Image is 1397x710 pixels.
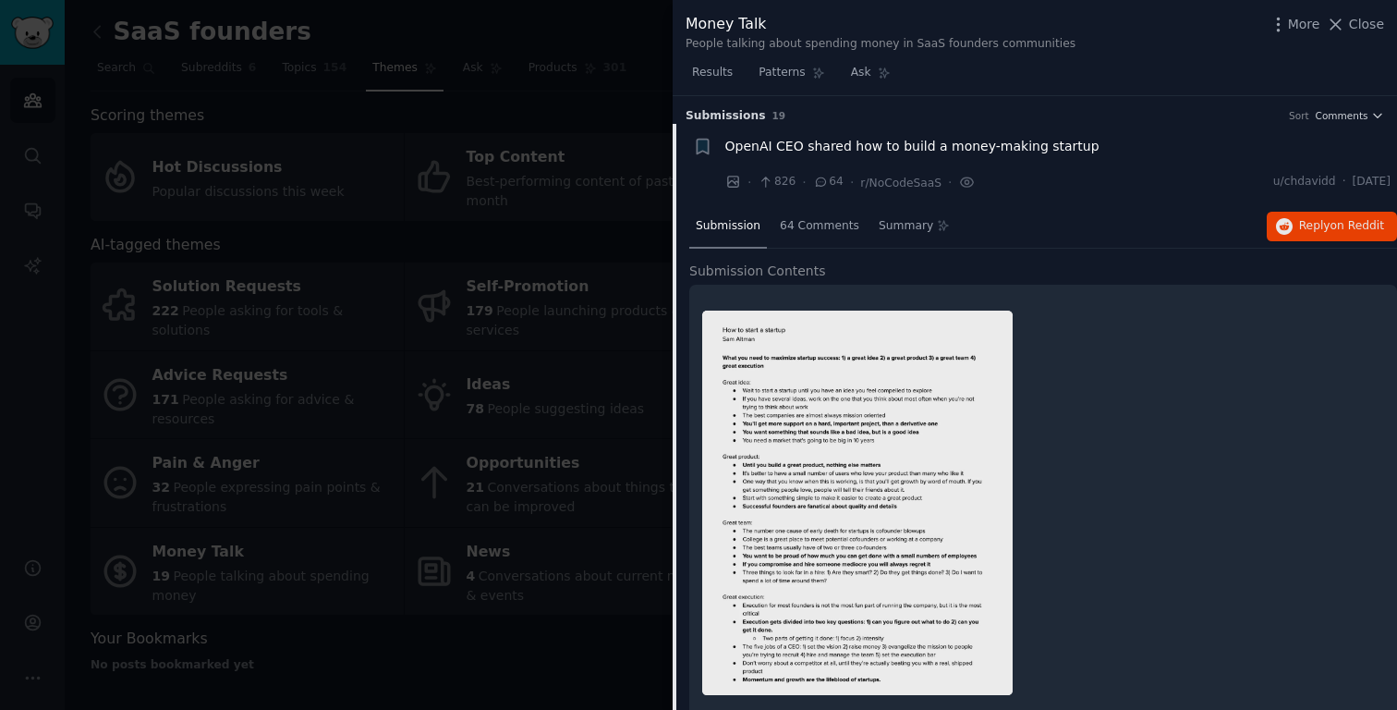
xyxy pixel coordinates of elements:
[1299,218,1384,235] span: Reply
[813,174,844,190] span: 64
[850,173,854,192] span: ·
[1342,174,1346,190] span: ·
[1326,15,1384,34] button: Close
[1349,15,1384,34] span: Close
[879,218,933,235] span: Summary
[686,108,766,125] span: Submission s
[1316,109,1384,122] button: Comments
[758,174,796,190] span: 826
[747,173,751,192] span: ·
[1289,109,1309,122] div: Sort
[851,65,871,81] span: Ask
[948,173,952,192] span: ·
[772,110,786,121] span: 19
[1330,219,1384,232] span: on Reddit
[686,58,739,96] a: Results
[1267,212,1397,241] button: Replyon Reddit
[696,218,760,235] span: Submission
[780,218,859,235] span: 64 Comments
[689,262,826,281] span: Submission Contents
[1273,174,1336,190] span: u/chdavidd
[702,311,1013,695] img: OpenAI CEO shared how to build a money-making startup
[802,173,806,192] span: ·
[1316,109,1368,122] span: Comments
[860,177,941,190] span: r/NoCodeSaaS
[1269,15,1320,34] button: More
[844,58,897,96] a: Ask
[686,13,1075,36] div: Money Talk
[759,65,805,81] span: Patterns
[1288,15,1320,34] span: More
[692,65,733,81] span: Results
[686,36,1075,53] div: People talking about spending money in SaaS founders communities
[725,137,1099,156] a: OpenAI CEO shared how to build a money-making startup
[752,58,831,96] a: Patterns
[1353,174,1391,190] span: [DATE]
